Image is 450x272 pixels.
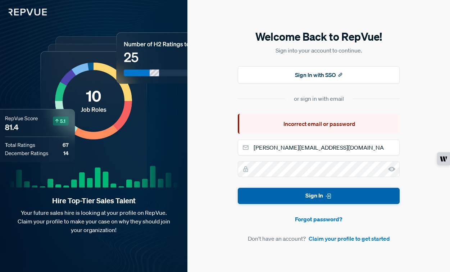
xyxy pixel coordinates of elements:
p: Your future sales hire is looking at your profile on RepVue. Claim your profile to make your case... [12,208,176,234]
h5: Welcome Back to RepVue! [238,29,400,44]
button: Sign In [238,188,400,204]
div: Incorrect email or password [238,114,400,134]
article: Don't have an account? [238,234,400,243]
a: Claim your profile to get started [309,234,390,243]
p: Sign into your account to continue. [238,46,400,55]
strong: Hire Top-Tier Sales Talent [12,196,176,205]
input: Email address [238,140,400,155]
button: Sign In with SSO [238,66,400,83]
a: Forgot password? [238,215,400,223]
div: or sign in with email [294,94,344,103]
